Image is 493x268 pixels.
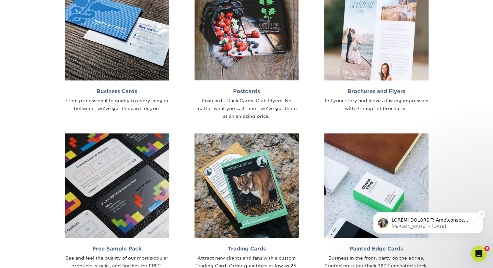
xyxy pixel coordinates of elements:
h2: Postcards [194,88,299,94]
img: Sample Pack [65,133,169,238]
div: message notification from Julie, 11w ago. ACTION REQUIRED: Primoprint Order 25618-102283-56562 Th... [10,41,120,62]
div: From professional to quirky to everything in between, we've got the card for you. [65,97,169,113]
div: Tell your story and leave a lasting impression with Primoprint brochures. [324,97,428,113]
iframe: Intercom notifications message [363,171,493,244]
h2: Free Sample Pack [65,246,169,252]
h2: Brochures and Flyers [324,88,428,94]
span: 8 [484,246,489,251]
h2: Trading Cards [194,246,299,252]
img: Profile image for Julie [15,47,25,57]
h2: Business Cards [65,88,169,94]
p: Message from Julie, sent 11w ago [28,52,112,58]
iframe: Intercom live chat [471,246,487,262]
div: Postcards. Rack Cards. Club Flyers. No matter what you call them, we've got them at an amazing pr... [194,97,299,120]
img: Trading Cards [194,133,299,238]
h2: Painted Edge Cards [324,246,428,252]
button: Dismiss notification [114,39,122,47]
img: Painted Edge Cards [324,133,428,238]
p: LOREMI DOLORSIT: Ametconsec Adipi 84775-974209-12954 Elits doe tem incidid utla etdol magn Aliqua... [28,46,112,52]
